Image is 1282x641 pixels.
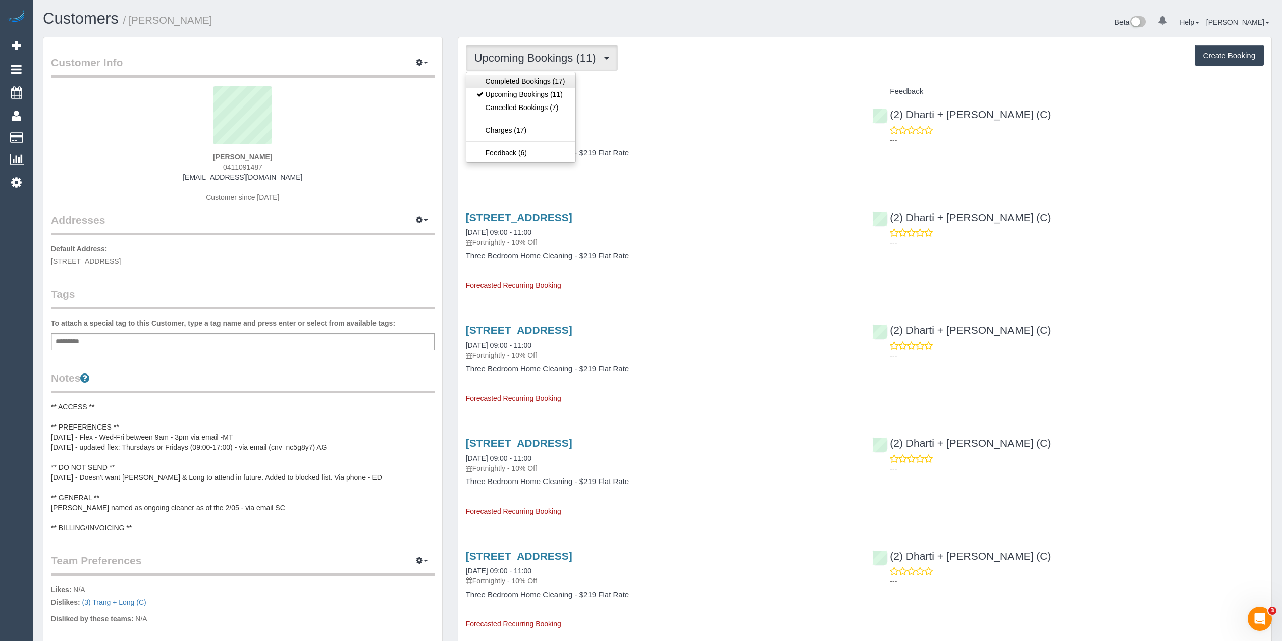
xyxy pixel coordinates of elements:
a: [STREET_ADDRESS] [466,324,572,336]
span: Forecasted Recurring Booking [466,281,561,289]
a: Cancelled Bookings (7) [466,101,575,114]
legend: Customer Info [51,55,435,78]
a: Feedback (6) [466,146,575,159]
h4: Three Bedroom Home Cleaning - $219 Flat Rate [466,252,858,260]
pre: ** ACCESS ** ** PREFERENCES ** [DATE] - Flex - Wed-Fri between 9am - 3pm via email -MT [DATE] - u... [51,402,435,533]
a: [EMAIL_ADDRESS][DOMAIN_NAME] [183,173,302,181]
p: Fortnightly - 10% Off [466,576,858,586]
span: [STREET_ADDRESS] [51,257,121,265]
span: 3 [1268,607,1276,615]
a: [DATE] 09:00 - 11:00 [466,228,531,236]
span: 0411091487 [223,163,262,171]
h4: Feedback [872,87,1264,96]
h4: Three Bedroom Home Cleaning - $219 Flat Rate [466,591,858,599]
p: Fortnightly - 10% Off [466,350,858,360]
a: Beta [1115,18,1146,26]
h4: Three Bedroom Home Cleaning - $219 Flat Rate [466,365,858,373]
a: [DATE] 09:00 - 11:00 [466,454,531,462]
a: [STREET_ADDRESS] [466,437,572,449]
strong: [PERSON_NAME] [213,153,272,161]
legend: Team Preferences [51,553,435,576]
label: To attach a special tag to this Customer, type a tag name and press enter or select from availabl... [51,318,395,328]
h4: Service [466,87,858,96]
a: Completed Bookings (17) [466,75,575,88]
p: --- [890,464,1264,474]
img: New interface [1129,16,1146,29]
iframe: Intercom live chat [1248,607,1272,631]
p: Fortnightly - 10% Off [466,463,858,473]
span: Customer since [DATE] [206,193,279,201]
p: Fortnightly - 10% Off [466,135,858,145]
a: Help [1180,18,1199,26]
span: Forecasted Recurring Booking [466,620,561,628]
a: (2) Dharti + [PERSON_NAME] (C) [872,437,1051,449]
label: Default Address: [51,244,108,254]
a: Customers [43,10,119,27]
a: [STREET_ADDRESS] [466,550,572,562]
span: N/A [73,585,85,594]
a: Charges (17) [466,124,575,137]
a: (2) Dharti + [PERSON_NAME] (C) [872,211,1051,223]
button: Create Booking [1195,45,1264,66]
p: --- [890,238,1264,248]
a: [DATE] 09:00 - 11:00 [466,567,531,575]
a: Upcoming Bookings (11) [466,88,575,101]
legend: Notes [51,370,435,393]
small: / [PERSON_NAME] [123,15,212,26]
span: Upcoming Bookings (11) [474,51,601,64]
a: (2) Dharti + [PERSON_NAME] (C) [872,324,1051,336]
h4: Three Bedroom Home Cleaning - $219 Flat Rate [466,477,858,486]
span: N/A [135,615,147,623]
label: Likes: [51,584,71,595]
a: [STREET_ADDRESS] [466,211,572,223]
button: Upcoming Bookings (11) [466,45,618,71]
p: --- [890,135,1264,145]
span: Forecasted Recurring Booking [466,507,561,515]
a: (2) Dharti + [PERSON_NAME] (C) [872,109,1051,120]
a: (2) Dharti + [PERSON_NAME] (C) [872,550,1051,562]
h4: Three Bedroom Home Cleaning - $219 Flat Rate [466,149,858,157]
legend: Tags [51,287,435,309]
img: Automaid Logo [6,10,26,24]
span: Forecasted Recurring Booking [466,394,561,402]
label: Dislikes: [51,597,80,607]
a: [DATE] 09:00 - 11:00 [466,341,531,349]
a: [PERSON_NAME] [1206,18,1269,26]
p: Fortnightly - 10% Off [466,237,858,247]
p: --- [890,351,1264,361]
a: (3) Trang + Long (C) [82,598,146,606]
label: Disliked by these teams: [51,614,133,624]
p: --- [890,576,1264,586]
